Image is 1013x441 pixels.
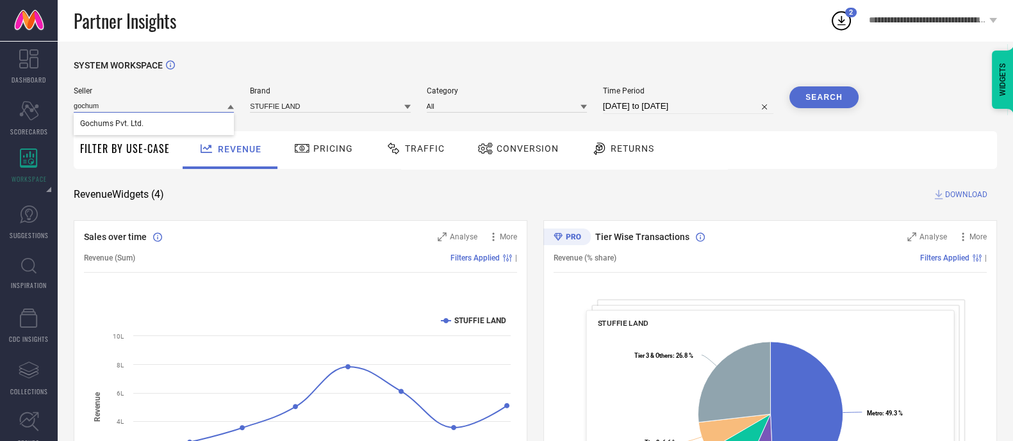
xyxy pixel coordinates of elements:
[12,75,46,84] span: DASHBOARD
[789,86,859,108] button: Search
[830,9,853,32] div: Open download list
[603,99,773,114] input: Select time period
[117,362,124,369] text: 8L
[450,232,477,241] span: Analyse
[117,418,124,425] text: 4L
[9,334,49,344] span: CDC INSIGHTS
[454,316,506,325] text: STUFFIE LAND
[74,60,163,70] span: SYSTEM WORKSPACE
[218,144,261,154] span: Revenue
[93,392,102,422] tspan: Revenue
[907,232,916,241] svg: Zoom
[595,232,689,242] span: Tier Wise Transactions
[10,230,49,240] span: SUGGESTIONS
[80,141,170,156] span: Filter By Use-Case
[74,188,164,201] span: Revenue Widgets ( 4 )
[80,119,144,128] span: Gochums Pvt. Ltd.
[611,143,654,154] span: Returns
[497,143,559,154] span: Conversion
[10,387,48,396] span: COLLECTIONS
[554,253,616,262] span: Revenue (% share)
[427,86,587,95] span: Category
[84,253,135,262] span: Revenue (Sum)
[113,333,124,340] text: 10L
[84,232,147,242] span: Sales over time
[603,86,773,95] span: Time Period
[849,8,853,17] span: 2
[920,253,969,262] span: Filters Applied
[945,188,987,201] span: DOWNLOAD
[969,232,987,241] span: More
[405,143,445,154] span: Traffic
[450,253,500,262] span: Filters Applied
[74,86,234,95] span: Seller
[867,410,882,417] tspan: Metro
[515,253,517,262] span: |
[867,410,903,417] text: : 49.3 %
[74,8,176,34] span: Partner Insights
[117,390,124,397] text: 6L
[634,352,693,359] text: : 26.8 %
[985,253,987,262] span: |
[598,319,648,328] span: STUFFIE LAND
[500,232,517,241] span: More
[919,232,947,241] span: Analyse
[543,229,591,248] div: Premium
[250,86,410,95] span: Brand
[634,352,673,359] tspan: Tier 3 & Others
[10,127,48,136] span: SCORECARDS
[74,113,234,134] div: Gochums Pvt. Ltd.
[313,143,353,154] span: Pricing
[438,232,447,241] svg: Zoom
[11,280,47,290] span: INSPIRATION
[12,174,47,184] span: WORKSPACE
